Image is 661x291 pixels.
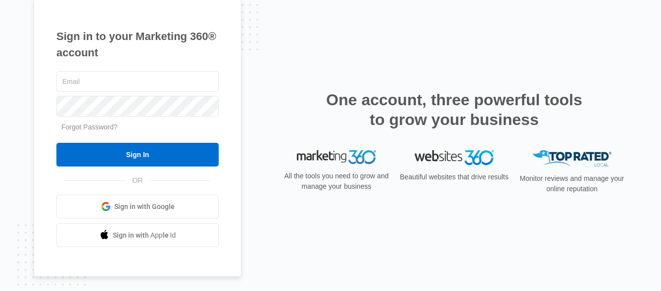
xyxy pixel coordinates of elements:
h2: One account, three powerful tools to grow your business [323,90,585,129]
a: Sign in with Google [56,195,219,218]
a: Forgot Password? [61,123,118,131]
a: Sign in with Apple Id [56,223,219,247]
img: Websites 360 [415,150,494,165]
span: Sign in with Google [114,202,175,212]
img: Top Rated Local [532,150,612,166]
span: OR [126,175,150,186]
input: Sign In [56,143,219,166]
p: Beautiful websites that drive results [399,172,510,182]
img: Marketing 360 [297,150,376,164]
p: All the tools you need to grow and manage your business [281,171,392,192]
span: Sign in with Apple Id [113,230,176,241]
h1: Sign in to your Marketing 360® account [56,28,219,61]
input: Email [56,71,219,92]
p: Monitor reviews and manage your online reputation [517,173,627,194]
